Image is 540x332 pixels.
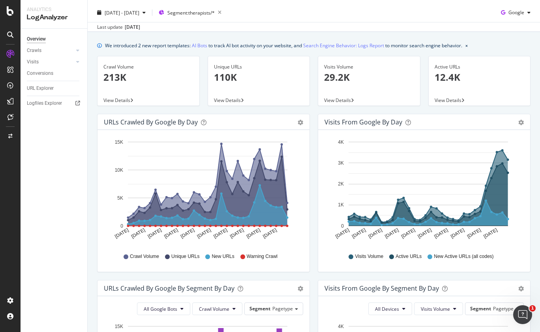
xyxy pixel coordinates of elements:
button: Crawl Volume [192,302,242,315]
button: close banner [463,40,470,51]
text: 10K [115,167,123,173]
div: Analytics [27,6,81,13]
text: [DATE] [351,227,367,239]
span: Unique URLs [171,253,199,260]
text: 15K [115,139,123,145]
div: Crawl Volume [103,63,193,70]
span: Crawl Volume [130,253,159,260]
span: Segment: therapists/* [167,9,215,16]
span: View Details [103,97,130,104]
div: gear [518,286,524,291]
span: 1 [529,305,536,312]
text: [DATE] [114,227,129,239]
div: Crawls [27,46,41,55]
span: Active URLs [396,253,422,260]
text: [DATE] [367,227,383,239]
p: 12.4K [435,70,525,84]
span: Crawl Volume [199,306,229,312]
text: 4K [338,324,344,329]
div: Conversions [27,69,53,78]
p: 29.2K [324,70,414,84]
span: New Active URLs (all codes) [434,253,493,260]
a: URL Explorer [27,84,82,93]
div: Last update [97,24,140,31]
button: Segment:therapists/* [156,6,225,19]
a: Overview [27,35,82,43]
div: gear [298,286,303,291]
div: LogAnalyzer [27,13,81,22]
a: AI Bots [192,41,207,50]
text: [DATE] [450,227,465,239]
div: Logfiles Explorer [27,99,62,108]
text: [DATE] [433,227,449,239]
div: Visits [27,58,39,66]
text: [DATE] [334,227,350,239]
text: [DATE] [180,227,195,239]
span: All Google Bots [144,306,177,312]
svg: A chart. [104,136,303,246]
span: Google [508,9,524,16]
div: We introduced 2 new report templates: to track AI bot activity on your website, and to monitor se... [105,41,462,50]
div: info banner [97,41,531,50]
a: Search Engine Behavior: Logs Report [303,41,384,50]
a: Logfiles Explorer [27,99,82,108]
svg: A chart. [324,136,524,246]
div: URLs Crawled by Google by day [104,118,198,126]
span: View Details [214,97,241,104]
p: 213K [103,70,193,84]
text: [DATE] [246,227,261,239]
div: Overview [27,35,46,43]
span: New URLs [212,253,234,260]
span: Segment [470,305,491,312]
span: All Devices [375,306,399,312]
span: Pagetype [493,305,514,312]
div: URL Explorer [27,84,54,93]
div: gear [518,120,524,125]
div: [DATE] [125,24,140,31]
button: Google [498,6,534,19]
div: URLs Crawled by Google By Segment By Day [104,284,234,292]
text: [DATE] [262,227,278,239]
text: [DATE] [384,227,399,239]
text: [DATE] [147,227,163,239]
text: 2K [338,181,344,187]
text: 5K [117,195,123,201]
text: 3K [338,160,344,166]
span: View Details [435,97,461,104]
div: gear [298,120,303,125]
text: 4K [338,139,344,145]
text: [DATE] [130,227,146,239]
div: Visits Volume [324,63,414,70]
span: Pagetype [272,305,293,312]
text: [DATE] [466,227,482,239]
text: [DATE] [163,227,179,239]
button: All Devices [368,302,412,315]
p: 110K [214,70,304,84]
a: Crawls [27,46,74,55]
a: Conversions [27,69,82,78]
div: Active URLs [435,63,525,70]
span: [DATE] - [DATE] [105,9,139,16]
div: Unique URLs [214,63,304,70]
text: 0 [341,223,344,229]
text: 0 [120,223,123,229]
span: Warning Crawl [247,253,277,260]
button: [DATE] - [DATE] [94,6,149,19]
span: View Details [324,97,351,104]
text: [DATE] [417,227,433,239]
text: [DATE] [196,227,212,239]
text: [DATE] [213,227,229,239]
div: Visits from Google By Segment By Day [324,284,439,292]
a: Visits [27,58,74,66]
span: Segment [249,305,270,312]
text: [DATE] [229,227,245,239]
button: All Google Bots [137,302,190,315]
text: [DATE] [400,227,416,239]
span: Visits Volume [421,306,450,312]
div: Visits from Google by day [324,118,402,126]
button: Visits Volume [414,302,463,315]
text: 1K [338,202,344,208]
text: 15K [115,324,123,329]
